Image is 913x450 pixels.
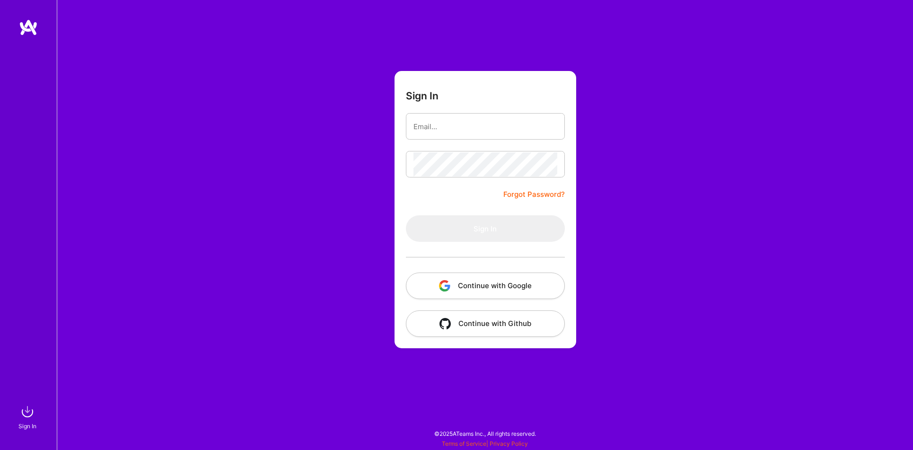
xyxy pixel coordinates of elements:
[57,422,913,445] div: © 2025 ATeams Inc., All rights reserved.
[439,280,450,291] img: icon
[406,310,565,337] button: Continue with Github
[18,402,37,421] img: sign in
[442,440,486,447] a: Terms of Service
[19,19,38,36] img: logo
[18,421,36,431] div: Sign In
[442,440,528,447] span: |
[503,189,565,200] a: Forgot Password?
[406,215,565,242] button: Sign In
[490,440,528,447] a: Privacy Policy
[439,318,451,329] img: icon
[406,90,439,102] h3: Sign In
[413,115,557,139] input: Email...
[20,402,37,431] a: sign inSign In
[406,273,565,299] button: Continue with Google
